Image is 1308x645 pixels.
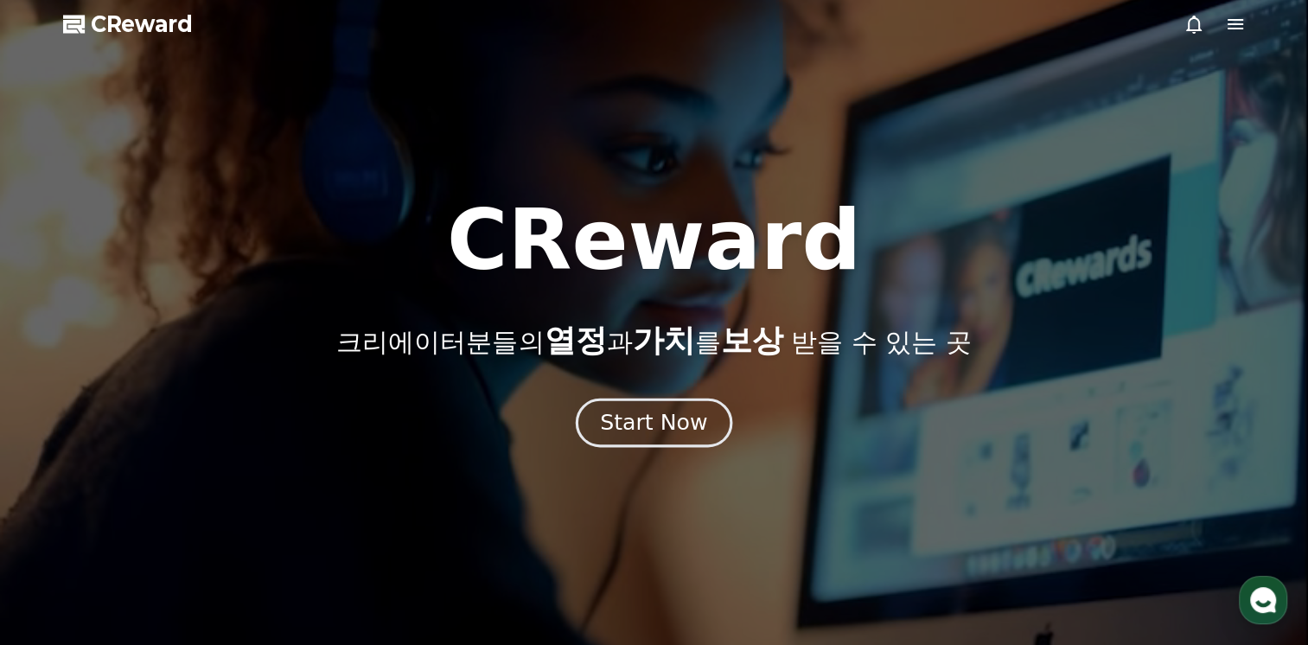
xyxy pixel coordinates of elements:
a: 대화 [114,501,223,545]
span: CReward [91,10,193,38]
span: 대화 [158,528,179,542]
h1: CReward [447,199,861,282]
span: 설정 [267,527,288,541]
span: 홈 [54,527,65,541]
a: 홈 [5,501,114,545]
div: Start Now [600,408,707,437]
span: 열정 [544,322,606,358]
a: Start Now [579,417,729,433]
span: 가치 [632,322,694,358]
span: 보상 [720,322,782,358]
a: 설정 [223,501,332,545]
p: 크리에이터분들의 과 를 받을 수 있는 곳 [336,323,971,358]
a: CReward [63,10,193,38]
button: Start Now [576,399,732,448]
